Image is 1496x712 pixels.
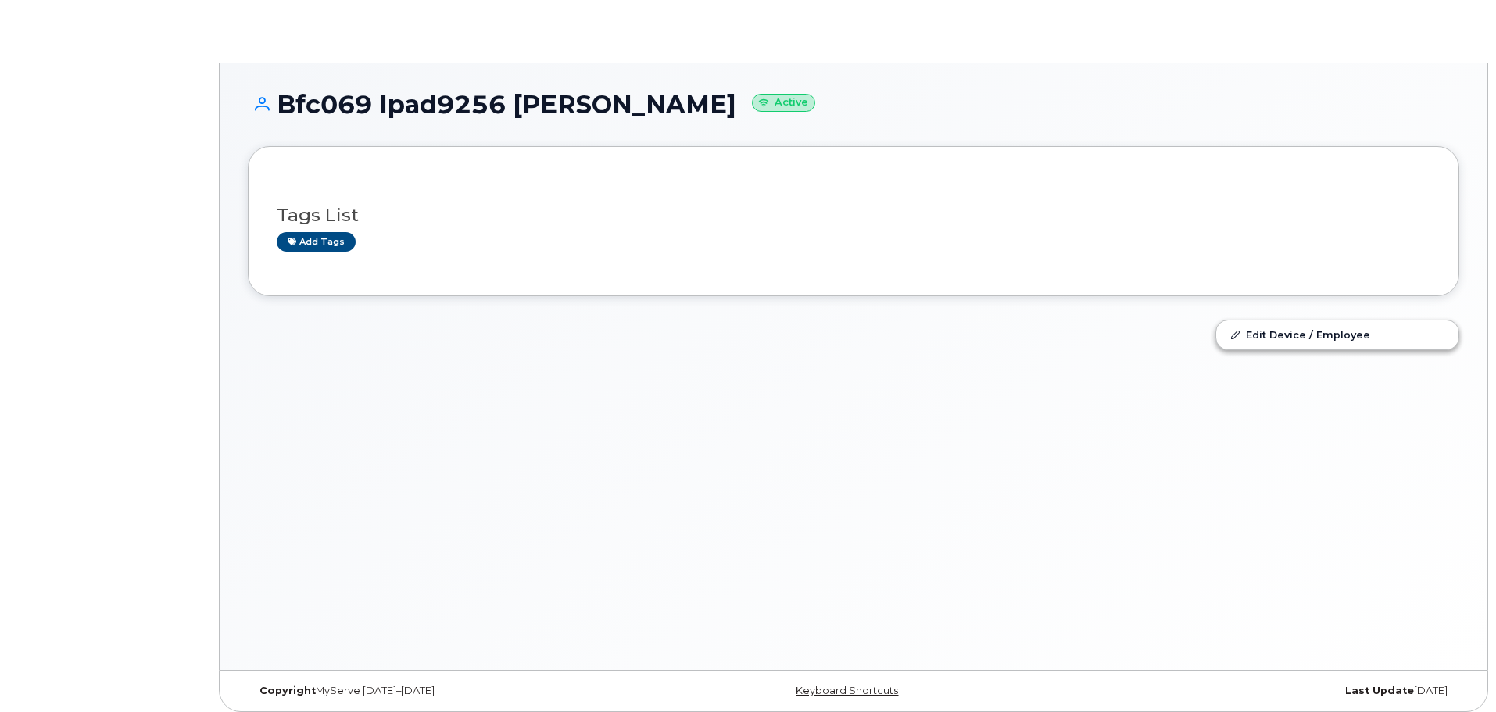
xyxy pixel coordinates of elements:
[248,91,1459,118] h1: Bfc069 Ipad9256 [PERSON_NAME]
[277,206,1430,225] h3: Tags List
[796,685,898,696] a: Keyboard Shortcuts
[277,232,356,252] a: Add tags
[259,685,316,696] strong: Copyright
[1345,685,1414,696] strong: Last Update
[1055,685,1459,697] div: [DATE]
[1216,320,1458,349] a: Edit Device / Employee
[248,685,652,697] div: MyServe [DATE]–[DATE]
[752,94,815,112] small: Active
